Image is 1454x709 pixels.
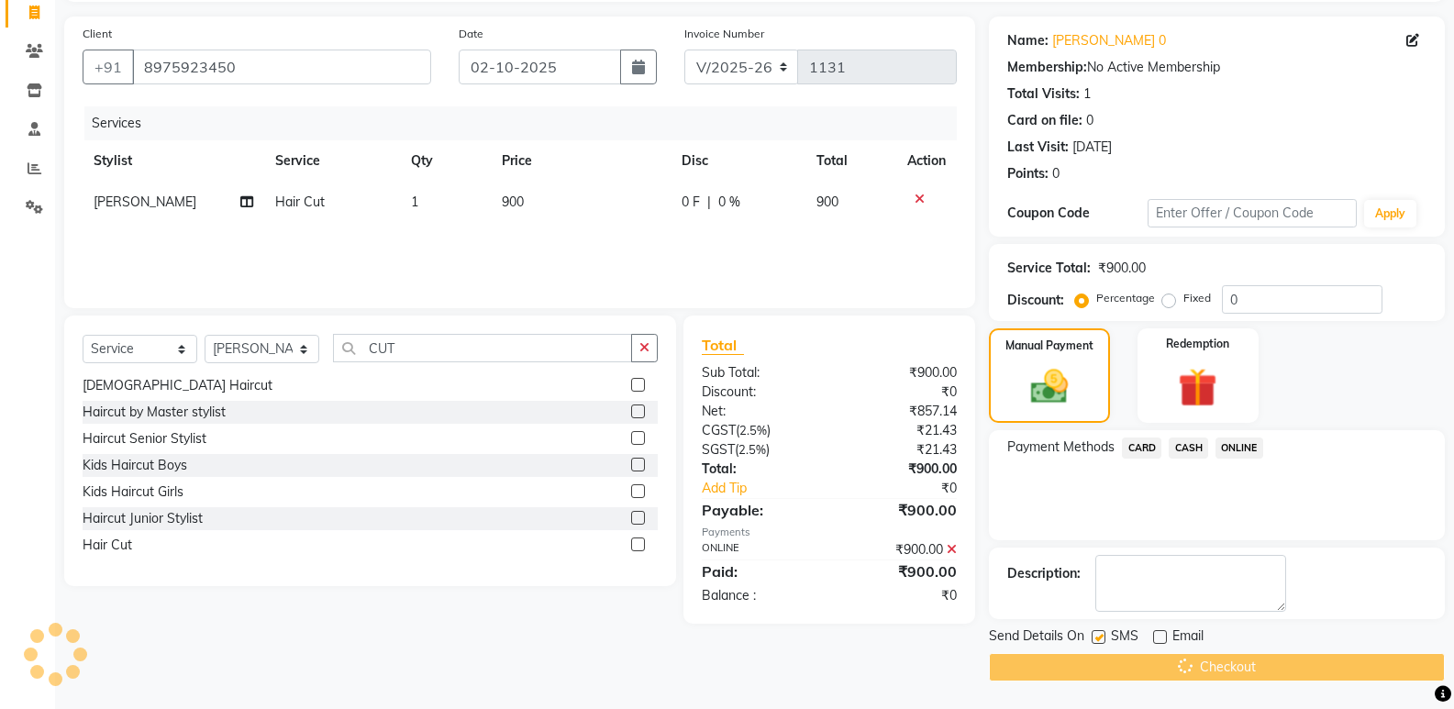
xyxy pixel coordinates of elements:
div: Kids Haircut Girls [83,482,183,502]
div: Hair Cut [83,536,132,555]
label: Invoice Number [684,26,764,42]
div: ₹900.00 [829,363,971,382]
span: [PERSON_NAME] [94,194,196,210]
div: Membership: [1007,58,1087,77]
div: 1 [1083,84,1091,104]
div: ₹0 [853,479,971,498]
img: _gift.svg [1166,363,1229,412]
span: 1 [411,194,418,210]
span: SMS [1111,626,1138,649]
button: Apply [1364,200,1416,227]
input: Enter Offer / Coupon Code [1148,199,1357,227]
span: 0 % [718,193,740,212]
div: Total Visits: [1007,84,1080,104]
div: Haircut Junior Stylist [83,509,203,528]
span: Total [702,336,744,355]
div: [DATE] [1072,138,1112,157]
th: Disc [671,140,806,182]
span: 2.5% [738,442,766,457]
div: Points: [1007,164,1049,183]
div: ₹0 [829,382,971,402]
span: Payment Methods [1007,438,1115,457]
div: ₹857.14 [829,402,971,421]
div: 0 [1086,111,1093,130]
input: Search or Scan [333,334,632,362]
label: Manual Payment [1005,338,1093,354]
div: Description: [1007,564,1081,583]
label: Redemption [1166,336,1229,352]
div: Haircut by Master stylist [83,403,226,422]
span: CASH [1169,438,1208,459]
div: No Active Membership [1007,58,1426,77]
span: CGST [702,422,736,438]
div: Kids Haircut Boys [83,456,187,475]
th: Service [264,140,400,182]
div: ₹21.43 [829,440,971,460]
div: Discount: [1007,291,1064,310]
div: Paid: [688,560,829,582]
span: 900 [502,194,524,210]
a: Add Tip [688,479,853,498]
div: ( ) [688,421,829,440]
span: | [707,193,711,212]
div: ₹0 [829,586,971,605]
label: Fixed [1183,290,1211,306]
label: Percentage [1096,290,1155,306]
a: [PERSON_NAME] 0 [1052,31,1166,50]
div: Name: [1007,31,1049,50]
div: Total: [688,460,829,479]
div: Sub Total: [688,363,829,382]
input: Search by Name/Mobile/Email/Code [132,50,431,84]
span: 900 [816,194,838,210]
th: Qty [400,140,491,182]
div: Service Total: [1007,259,1091,278]
div: ₹900.00 [829,540,971,559]
th: Price [491,140,671,182]
div: Discount: [688,382,829,402]
div: ₹21.43 [829,421,971,440]
span: 0 F [682,193,700,212]
div: Card on file: [1007,111,1082,130]
th: Stylist [83,140,264,182]
th: Action [896,140,957,182]
div: ₹900.00 [1098,259,1146,278]
label: Date [459,26,483,42]
div: Last Visit: [1007,138,1069,157]
div: ₹900.00 [829,460,971,479]
span: 2.5% [739,423,767,438]
div: 0 [1052,164,1060,183]
div: [DEMOGRAPHIC_DATA] Haircut [83,376,272,395]
div: Haircut Senior Stylist [83,429,206,449]
span: Send Details On [989,626,1084,649]
button: +91 [83,50,134,84]
div: ₹900.00 [829,499,971,521]
div: Payable: [688,499,829,521]
div: Net: [688,402,829,421]
span: ONLINE [1215,438,1263,459]
div: Payments [702,525,957,540]
div: ₹900.00 [829,560,971,582]
th: Total [805,140,896,182]
label: Client [83,26,112,42]
div: Balance : [688,586,829,605]
div: Services [84,106,971,140]
div: ( ) [688,440,829,460]
span: SGST [702,441,735,458]
span: CARD [1122,438,1161,459]
span: Hair Cut [275,194,325,210]
div: ONLINE [688,540,829,559]
img: _cash.svg [1019,365,1080,408]
span: Email [1172,626,1204,649]
div: Coupon Code [1007,204,1147,223]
